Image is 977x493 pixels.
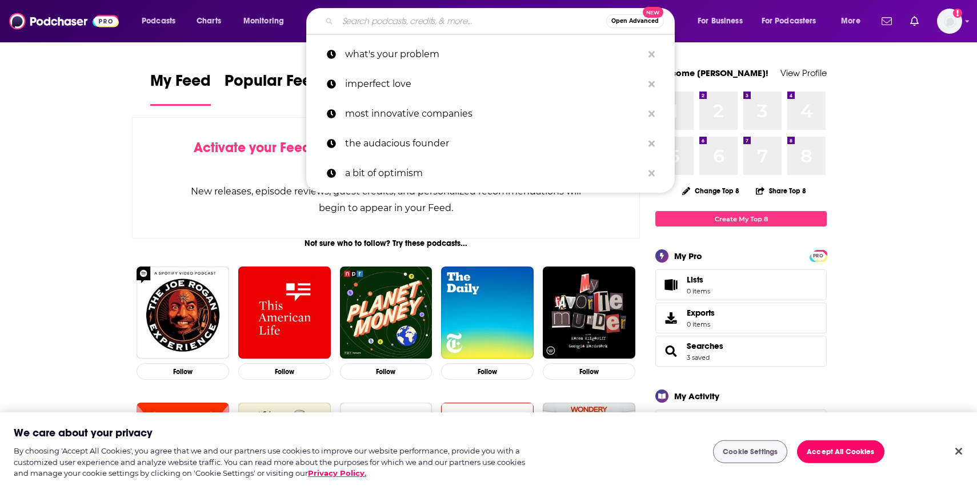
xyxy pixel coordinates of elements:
span: Searches [655,336,827,367]
p: what's your problem [345,39,643,69]
span: Follows [655,409,827,440]
button: open menu [235,12,299,30]
h2: We care about your privacy [14,426,153,440]
span: Exports [687,308,715,318]
a: More information about your privacy, opens in a new tab [308,468,366,478]
img: The Joe Rogan Experience [137,267,229,359]
span: 0 items [687,287,710,295]
span: Open Advanced [611,18,659,24]
span: Lists [659,277,682,293]
a: a bit of optimism [306,158,675,188]
div: My Pro [674,251,702,261]
a: the audacious founder [306,129,675,158]
a: 3 saved [687,353,710,361]
button: Follow [137,363,229,380]
button: Accept All Cookies [797,440,884,463]
span: Exports [659,310,682,326]
button: Follow [238,363,331,380]
a: PRO [811,251,825,260]
img: My Favorite Murder with Karen Kilgariff and Georgia Hardstark [543,267,635,359]
a: Searches [659,343,682,359]
button: Cookie Settings [713,440,787,463]
a: Charts [189,12,228,30]
a: what's your problem [306,39,675,69]
a: View Profile [780,67,827,78]
img: The Daily [441,267,534,359]
button: Follow [340,363,433,380]
div: My Activity [674,391,719,401]
div: by following Podcasts, Creators, Lists, and other Users! [190,140,582,173]
span: Monitoring [243,13,284,29]
span: For Business [698,13,743,29]
button: Follow [441,363,534,380]
span: New [643,7,663,18]
button: open menu [833,12,875,30]
p: imperfect love [345,69,643,99]
a: Show notifications dropdown [877,11,896,31]
a: imperfect love [306,69,675,99]
div: Not sure who to follow? Try these podcasts... [132,238,640,248]
a: Exports [655,303,827,333]
button: Show profile menu [937,9,962,34]
button: Share Top 8 [755,180,807,202]
span: Activate your Feed [194,139,311,156]
input: Search podcasts, credits, & more... [338,12,606,30]
img: Planet Money [340,267,433,359]
p: the audacious founder [345,129,643,158]
button: Open AdvancedNew [606,14,664,28]
span: More [841,13,860,29]
svg: Add a profile image [953,9,962,18]
a: Welcome [PERSON_NAME]! [655,67,768,78]
img: User Profile [937,9,962,34]
p: most innovative companies [345,99,643,129]
a: Searches [687,341,723,351]
p: a bit of optimism [345,158,643,188]
button: Close [946,439,971,464]
a: Show notifications dropdown [906,11,923,31]
a: most innovative companies [306,99,675,129]
div: By choosing 'Accept All Cookies', you agree that we and our partners use cookies to improve our w... [14,446,538,479]
span: Lists [687,275,703,285]
span: Charts [197,13,221,29]
a: Popular Feed [225,71,322,106]
span: Lists [687,275,710,285]
a: Lists [655,269,827,300]
a: Create My Top 8 [655,211,827,226]
div: Search podcasts, credits, & more... [317,8,686,34]
span: My Feed [150,71,211,97]
span: Popular Feed [225,71,322,97]
button: open menu [690,12,757,30]
span: For Podcasters [762,13,816,29]
button: open menu [134,12,190,30]
div: New releases, episode reviews, guest credits, and personalized recommendations will begin to appe... [190,183,582,216]
button: Change Top 8 [675,184,746,198]
button: Follow [543,363,635,380]
button: open menu [754,12,833,30]
span: 0 items [687,320,715,328]
a: My Feed [150,71,211,106]
span: PRO [811,252,825,260]
span: Logged in as bumblecomms [937,9,962,34]
span: Podcasts [142,13,175,29]
img: This American Life [238,267,331,359]
img: Podchaser - Follow, Share and Rate Podcasts [9,10,119,32]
